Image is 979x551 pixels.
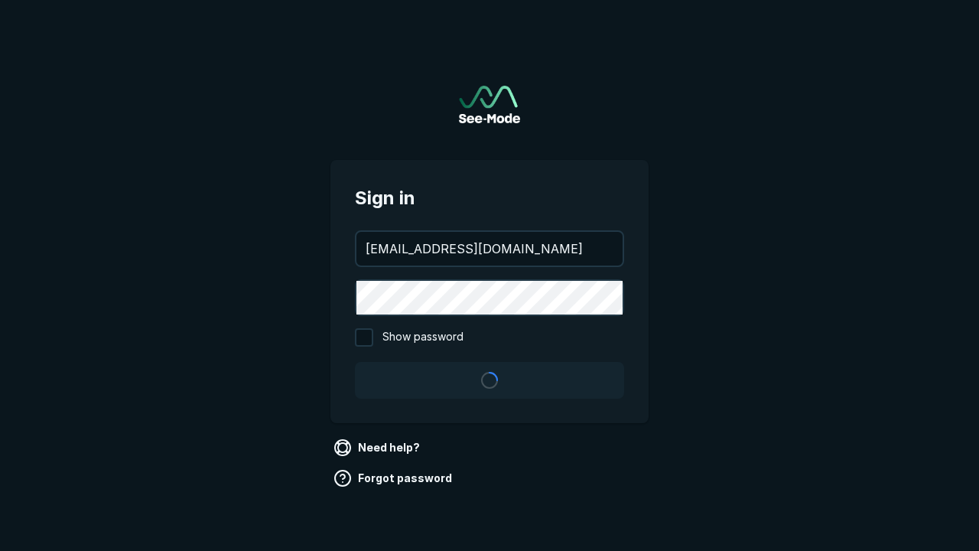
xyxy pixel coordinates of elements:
a: Forgot password [330,466,458,491]
img: See-Mode Logo [459,86,520,123]
a: Need help? [330,435,426,460]
span: Sign in [355,184,624,212]
span: Show password [382,328,463,347]
a: Go to sign in [459,86,520,123]
input: your@email.com [356,232,623,266]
